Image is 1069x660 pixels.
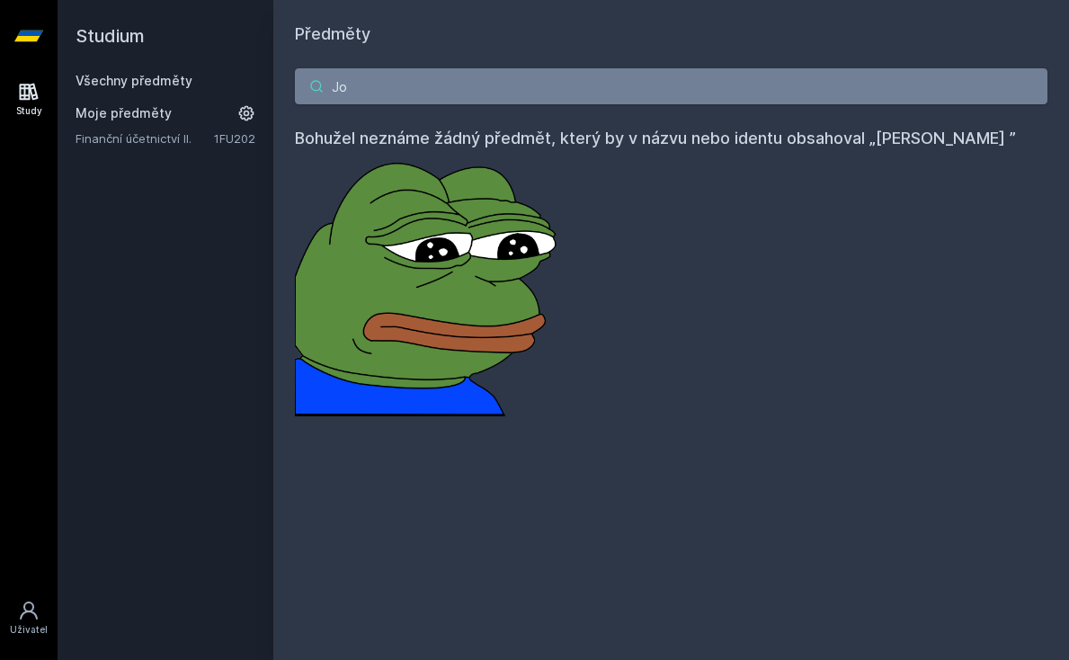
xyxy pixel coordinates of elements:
[76,129,214,147] a: Finanční účetnictví II.
[295,22,1047,47] h1: Předměty
[76,73,192,88] a: Všechny předměty
[295,68,1047,104] input: Název nebo ident předmětu…
[4,72,54,127] a: Study
[295,126,1047,151] h4: Bohužel neznáme žádný předmět, který by v názvu nebo identu obsahoval „[PERSON_NAME] ”
[76,104,172,122] span: Moje předměty
[4,591,54,646] a: Uživatel
[214,131,255,146] a: 1FU202
[295,151,565,416] img: error_picture.png
[16,104,42,118] div: Study
[10,623,48,637] div: Uživatel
